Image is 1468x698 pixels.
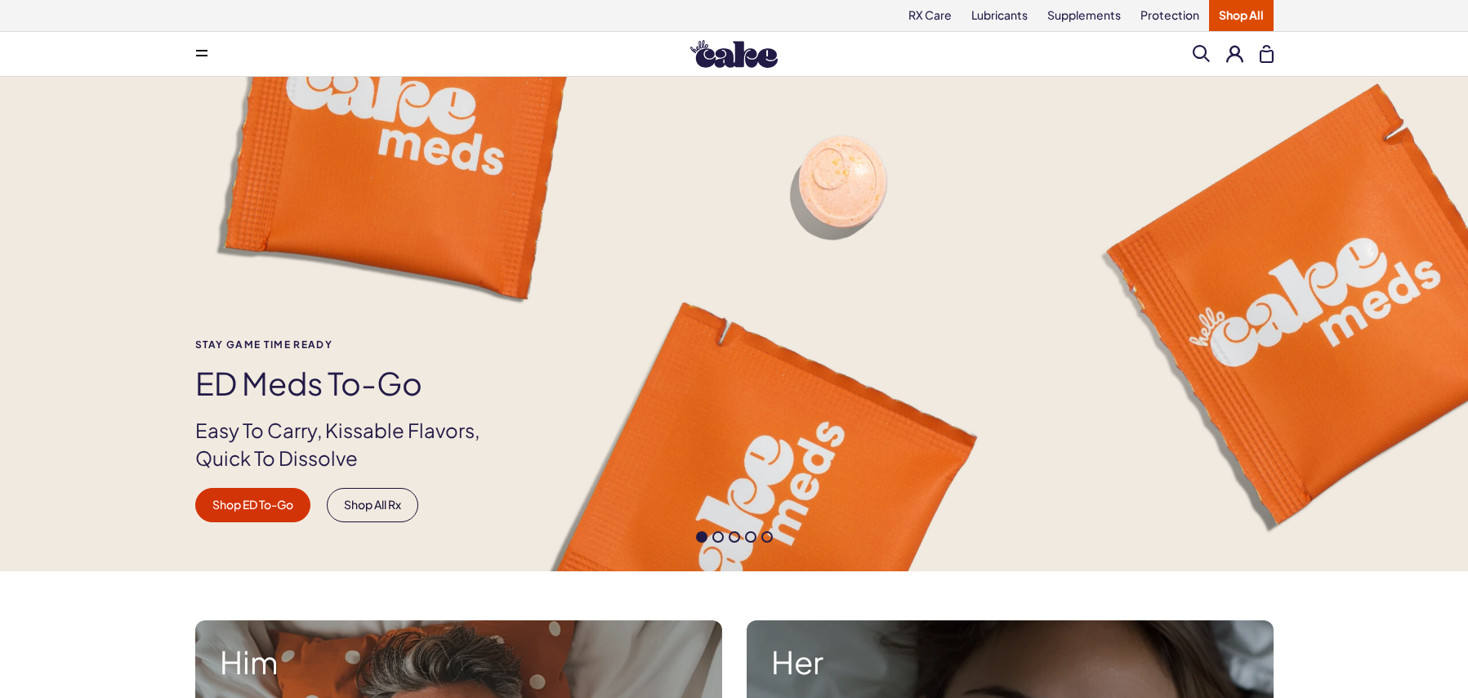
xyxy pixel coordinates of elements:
[771,645,1249,679] strong: Her
[195,417,507,472] p: Easy To Carry, Kissable Flavors, Quick To Dissolve
[195,488,310,522] a: Shop ED To-Go
[220,645,698,679] strong: Him
[690,40,778,68] img: Hello Cake
[327,488,418,522] a: Shop All Rx
[195,339,507,350] span: Stay Game time ready
[195,366,507,400] h1: ED Meds to-go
